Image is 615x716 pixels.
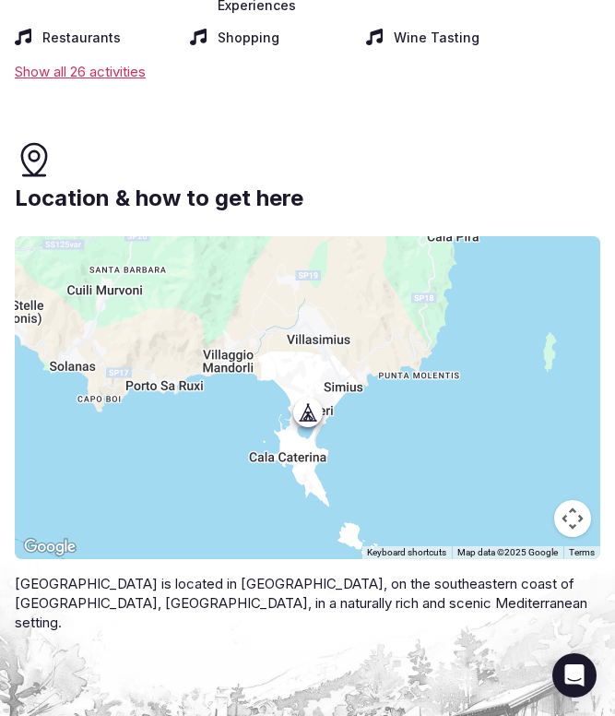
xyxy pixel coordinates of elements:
a: Terms (opens in new tab) [569,547,595,557]
span: Wine Tasting [394,29,479,47]
div: Show all 26 activities [15,62,600,81]
img: Google [19,535,80,559]
button: Map camera controls [554,500,591,537]
span: Restaurants [42,29,121,47]
button: Keyboard shortcuts [367,546,446,559]
div: Open Intercom Messenger [552,653,597,698]
span: Map data ©2025 Google [457,547,558,557]
span: Shopping [218,29,279,47]
span: [GEOGRAPHIC_DATA] is located in [GEOGRAPHIC_DATA], on the southeastern coast of [GEOGRAPHIC_DATA]... [15,575,587,631]
a: Open this area in Google Maps (opens a new window) [19,535,80,559]
h3: Location & how to get here [15,183,303,214]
